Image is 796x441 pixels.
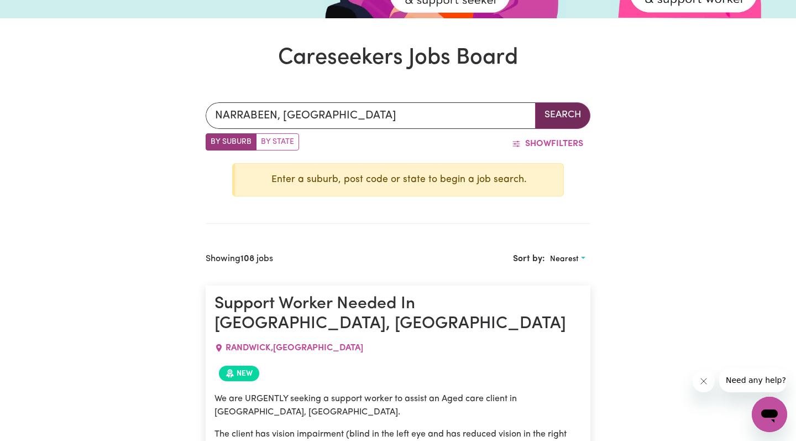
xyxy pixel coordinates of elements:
[719,368,787,392] iframe: Message from company
[214,392,582,419] p: We are URGENTLY seeking a support worker to assist an Aged care client in [GEOGRAPHIC_DATA], [GEO...
[550,255,579,263] span: Nearest
[206,254,273,264] h2: Showing jobs
[693,370,715,392] iframe: Close message
[525,139,551,148] span: Show
[240,255,254,263] b: 108
[256,133,299,151] label: Search by state
[545,251,590,268] button: Sort search results
[226,344,363,352] span: RANDWICK , [GEOGRAPHIC_DATA]
[752,397,787,432] iframe: Button to launch messaging window
[206,102,536,129] input: Enter a suburb or postcode
[214,294,582,335] h1: Support Worker Needed In [GEOGRAPHIC_DATA], [GEOGRAPHIC_DATA]
[244,173,554,187] p: Enter a suburb, post code or state to begin a job search.
[535,102,590,129] button: Search
[505,133,590,154] button: ShowFilters
[219,366,259,381] span: Job posted within the last 30 days
[206,133,256,151] label: Search by suburb/post code
[513,255,545,263] span: Sort by:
